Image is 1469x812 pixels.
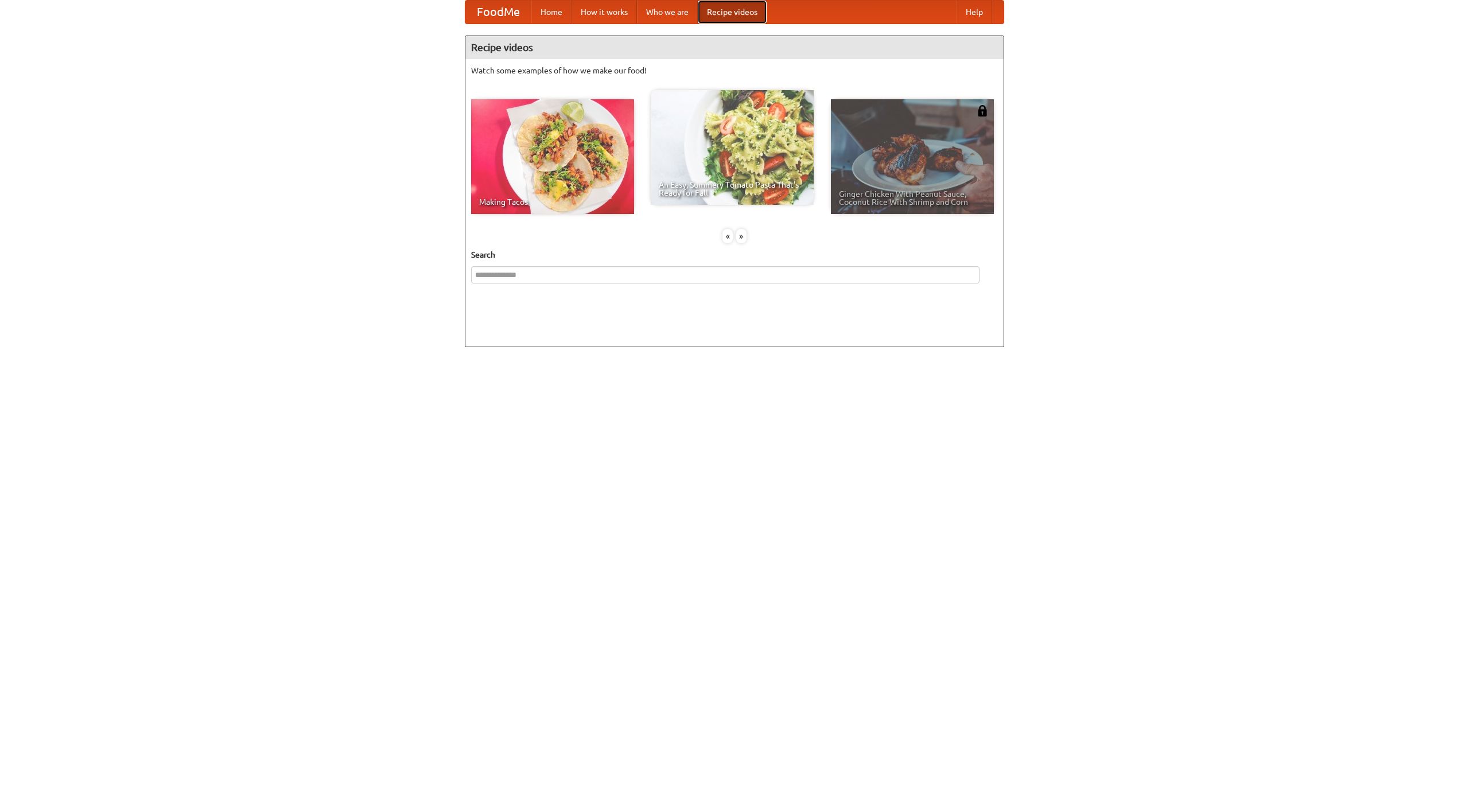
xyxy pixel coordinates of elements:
div: « [722,229,733,243]
div: » [736,229,747,243]
a: Making Tacos [471,99,634,214]
p: Watch some examples of how we make our food! [471,65,998,76]
a: Recipe videos [698,1,767,24]
h5: Search [471,249,998,261]
span: An Easy, Summery Tomato Pasta That's Ready for Fall [659,181,806,197]
a: Home [531,1,572,24]
a: An Easy, Summery Tomato Pasta That's Ready for Fall [651,90,814,205]
h4: Recipe videos [465,36,1004,59]
a: Help [957,1,992,24]
span: Making Tacos [479,198,626,206]
img: 483408.png [977,105,988,116]
a: Who we are [637,1,698,24]
a: FoodMe [465,1,531,24]
a: How it works [572,1,637,24]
